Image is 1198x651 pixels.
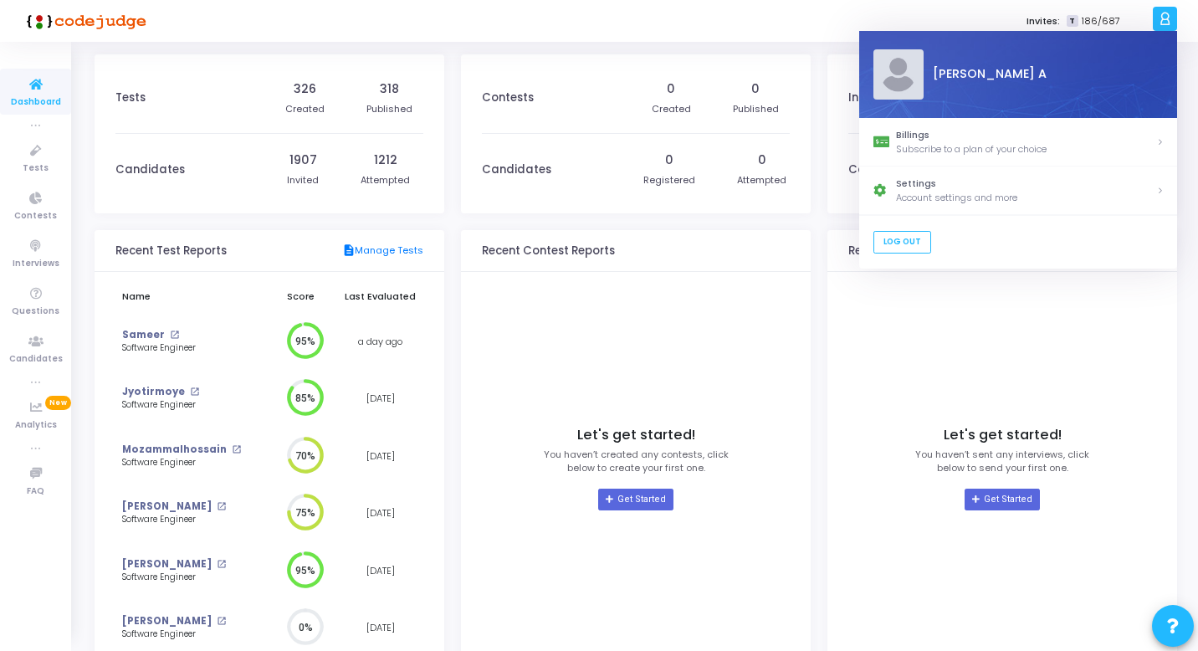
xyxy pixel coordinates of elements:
[338,313,423,371] td: a day ago
[848,91,905,105] h3: Interviews
[338,370,423,428] td: [DATE]
[122,628,252,641] div: Software Engineer
[667,80,675,98] div: 0
[598,489,673,510] a: Get Started
[751,80,760,98] div: 0
[944,427,1062,443] h4: Let's get started!
[915,448,1089,475] p: You haven’t sent any interviews, click below to send your first one.
[965,489,1039,510] a: Get Started
[342,243,423,259] a: Manage Tests
[482,244,615,258] h3: Recent Contest Reports
[482,91,534,105] h3: Contests
[115,244,227,258] h3: Recent Test Reports
[217,502,226,511] mat-icon: open_in_new
[923,66,1163,84] div: [PERSON_NAME] A
[361,173,410,187] div: Attempted
[338,280,423,313] th: Last Evaluated
[13,257,59,271] span: Interviews
[848,163,918,177] h3: Candidates
[287,173,319,187] div: Invited
[342,243,355,259] mat-icon: description
[122,457,252,469] div: Software Engineer
[170,331,179,340] mat-icon: open_in_new
[366,102,412,116] div: Published
[11,95,61,110] span: Dashboard
[896,191,1156,205] div: Account settings and more
[652,102,691,116] div: Created
[285,102,325,116] div: Created
[737,173,786,187] div: Attempted
[338,542,423,600] td: [DATE]
[122,328,165,342] a: Sameer
[21,4,146,38] img: logo
[9,352,63,367] span: Candidates
[544,448,729,475] p: You haven’t created any contests, click below to create your first one.
[873,49,923,100] img: Profile Picture
[190,387,199,397] mat-icon: open_in_new
[294,80,316,98] div: 326
[115,163,185,177] h3: Candidates
[896,128,1156,142] div: Billings
[577,427,695,443] h4: Let's get started!
[122,514,252,526] div: Software Engineer
[122,572,252,584] div: Software Engineer
[1082,14,1120,28] span: 186/687
[27,484,44,499] span: FAQ
[374,151,397,169] div: 1212
[122,385,185,399] a: Jyotirmoye
[859,118,1177,167] a: BillingsSubscribe to a plan of your choice
[665,151,673,169] div: 0
[15,418,57,433] span: Analytics
[896,142,1156,156] div: Subscribe to a plan of your choice
[45,396,71,410] span: New
[848,244,986,258] h3: Recent Interview Reports
[338,428,423,485] td: [DATE]
[122,342,252,355] div: Software Engineer
[380,80,399,98] div: 318
[23,161,49,176] span: Tests
[14,209,57,223] span: Contests
[122,614,212,628] a: [PERSON_NAME]
[896,177,1156,192] div: Settings
[1026,14,1060,28] label: Invites:
[122,399,252,412] div: Software Engineer
[115,280,264,313] th: Name
[873,231,930,254] a: Log Out
[733,102,779,116] div: Published
[859,167,1177,215] a: SettingsAccount settings and more
[482,163,551,177] h3: Candidates
[758,151,766,169] div: 0
[217,560,226,569] mat-icon: open_in_new
[232,445,241,454] mat-icon: open_in_new
[338,484,423,542] td: [DATE]
[217,617,226,626] mat-icon: open_in_new
[1067,15,1078,28] span: T
[643,173,695,187] div: Registered
[289,151,317,169] div: 1907
[122,557,212,572] a: [PERSON_NAME]
[122,443,227,457] a: Mozammalhossain
[12,305,59,319] span: Questions
[115,91,146,105] h3: Tests
[264,280,337,313] th: Score
[122,500,212,514] a: [PERSON_NAME]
